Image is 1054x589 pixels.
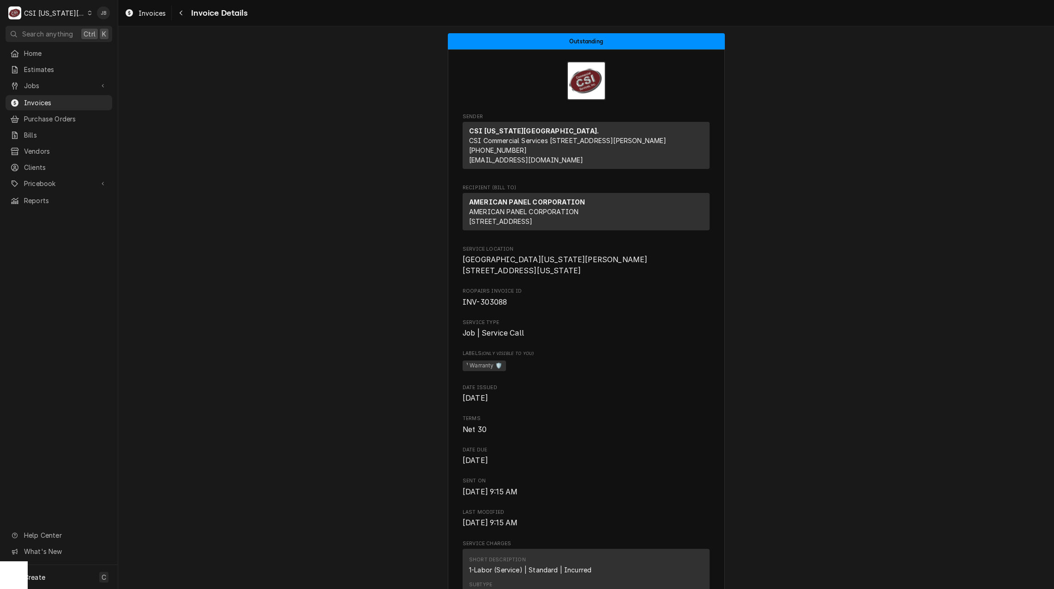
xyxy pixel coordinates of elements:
[24,573,45,581] span: Create
[463,384,710,391] span: Date Issued
[463,122,710,173] div: Sender
[469,156,583,164] a: [EMAIL_ADDRESS][DOMAIN_NAME]
[463,246,710,276] div: Service Location
[463,288,710,307] div: Roopairs Invoice ID
[463,509,710,529] div: Last Modified
[463,425,487,434] span: Net 30
[463,477,710,485] span: Sent On
[463,540,710,547] span: Service Charges
[463,509,710,516] span: Last Modified
[24,162,108,172] span: Clients
[6,193,112,208] a: Reports
[463,361,506,372] span: ¹ Warranty 🛡️
[463,455,710,466] span: Date Due
[463,446,710,454] span: Date Due
[102,29,106,39] span: K
[463,246,710,253] span: Service Location
[24,547,107,556] span: What's New
[24,196,108,205] span: Reports
[139,8,166,18] span: Invoices
[24,114,108,124] span: Purchase Orders
[469,565,591,575] div: Short Description
[22,29,73,39] span: Search anything
[24,65,108,74] span: Estimates
[469,581,492,589] div: Subtype
[463,518,518,527] span: [DATE] 9:15 AM
[6,176,112,191] a: Go to Pricebook
[469,137,666,144] span: CSI Commercial Services [STREET_ADDRESS][PERSON_NAME]
[6,144,112,159] a: Vendors
[469,556,591,575] div: Short Description
[6,528,112,543] a: Go to Help Center
[469,198,585,206] strong: AMERICAN PANEL CORPORATION
[469,556,526,564] div: Short Description
[463,184,710,234] div: Invoice Recipient
[97,6,110,19] div: JB
[6,127,112,143] a: Bills
[6,160,112,175] a: Clients
[463,328,710,339] span: Service Type
[174,6,188,20] button: Navigate back
[8,6,21,19] div: C
[463,319,710,326] span: Service Type
[463,359,710,373] span: [object Object]
[24,179,94,188] span: Pricebook
[463,415,710,422] span: Terms
[463,350,710,357] span: Labels
[469,127,599,135] strong: CSI [US_STATE][GEOGRAPHIC_DATA].
[463,456,488,465] span: [DATE]
[463,184,710,192] span: Recipient (Bill To)
[24,8,85,18] div: CSI [US_STATE][GEOGRAPHIC_DATA].
[463,329,524,337] span: Job | Service Call
[463,255,647,275] span: [GEOGRAPHIC_DATA][US_STATE][PERSON_NAME] [STREET_ADDRESS][US_STATE]
[24,146,108,156] span: Vendors
[6,62,112,77] a: Estimates
[6,544,112,559] a: Go to What's New
[6,46,112,61] a: Home
[469,146,527,154] a: [PHONE_NUMBER]
[463,415,710,435] div: Terms
[463,384,710,404] div: Date Issued
[463,477,710,497] div: Sent On
[24,530,107,540] span: Help Center
[567,61,606,100] img: Logo
[102,572,106,582] span: C
[463,517,710,529] span: Last Modified
[463,394,488,403] span: [DATE]
[463,393,710,404] span: Date Issued
[463,254,710,276] span: Service Location
[24,98,108,108] span: Invoices
[463,446,710,466] div: Date Due
[24,81,94,90] span: Jobs
[463,193,710,234] div: Recipient (Bill To)
[463,113,710,120] span: Sender
[121,6,169,21] a: Invoices
[463,487,518,496] span: [DATE] 9:15 AM
[6,95,112,110] a: Invoices
[463,297,710,308] span: Roopairs Invoice ID
[448,33,725,49] div: Status
[6,111,112,126] a: Purchase Orders
[463,424,710,435] span: Terms
[24,130,108,140] span: Bills
[84,29,96,39] span: Ctrl
[463,122,710,169] div: Sender
[24,48,108,58] span: Home
[6,78,112,93] a: Go to Jobs
[482,351,534,356] span: (Only Visible to You)
[469,208,578,225] span: AMERICAN PANEL CORPORATION [STREET_ADDRESS]
[188,7,247,19] span: Invoice Details
[569,38,603,44] span: Outstanding
[463,319,710,339] div: Service Type
[463,113,710,173] div: Invoice Sender
[463,350,710,373] div: [object Object]
[463,193,710,230] div: Recipient (Bill To)
[463,288,710,295] span: Roopairs Invoice ID
[463,487,710,498] span: Sent On
[8,6,21,19] div: CSI Kansas City.'s Avatar
[6,26,112,42] button: Search anythingCtrlK
[463,298,507,307] span: INV-303088
[97,6,110,19] div: Joshua Bennett's Avatar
